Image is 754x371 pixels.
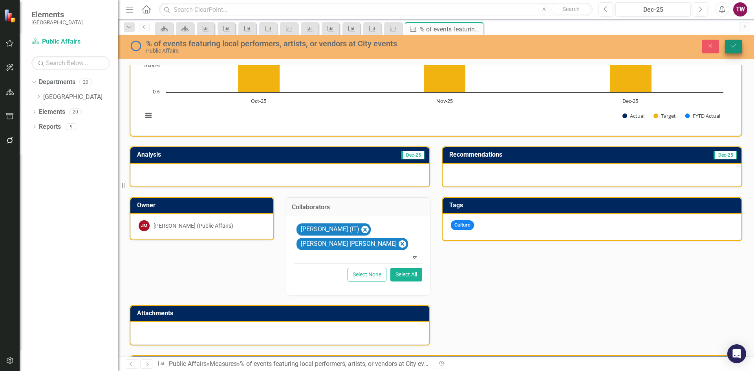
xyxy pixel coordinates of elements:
[361,226,369,233] div: Remove Vernita Nelson (IT)
[157,360,430,369] div: » »
[39,108,65,117] a: Elements
[240,360,436,367] div: % of events featuring local performers, artists, or vendors at City events
[31,19,83,26] small: [GEOGRAPHIC_DATA]
[143,62,160,69] text: 20.00%
[714,151,737,159] span: Dec-25
[449,151,648,158] h3: Recommendations
[298,238,398,250] div: [PERSON_NAME] [PERSON_NAME]
[733,2,747,16] button: TW
[420,24,481,34] div: % of events featuring local performers, artists, or vendors at City events
[615,2,691,16] button: Dec-25
[401,151,425,159] span: Dec-25
[653,112,676,119] button: Show Target
[139,10,733,128] div: Chart. Highcharts interactive chart.
[399,240,406,248] div: Remove Tamara Wadley Packer
[685,112,720,119] button: Show FYTD Actual
[169,360,207,367] a: Public Affairs
[69,108,82,115] div: 20
[210,360,237,367] a: Measures
[43,93,118,102] a: [GEOGRAPHIC_DATA]
[251,97,266,104] text: Oct-25
[292,204,425,211] h3: Collaborators
[153,88,160,95] text: 0%
[159,3,593,16] input: Search ClearPoint...
[449,202,738,209] h3: Tags
[137,310,425,317] h3: Attachments
[146,48,473,54] div: Public Affairs
[727,344,746,363] div: Open Intercom Messenger
[79,79,92,86] div: 20
[436,97,453,104] text: Nov-25
[618,5,688,15] div: Dec-25
[139,10,727,128] svg: Interactive chart
[348,268,386,281] button: Select None
[39,122,61,132] a: Reports
[137,202,269,209] h3: Owner
[130,40,142,52] img: No Information
[31,56,110,70] input: Search Below...
[65,123,77,130] div: 9
[137,151,281,158] h3: Analysis
[298,224,361,235] div: [PERSON_NAME] (IT)
[551,4,591,15] button: Search
[622,97,638,104] text: Dec-25
[139,220,150,231] div: JM
[4,9,18,23] img: ClearPoint Strategy
[451,220,474,230] span: Culture
[563,6,580,12] span: Search
[390,268,422,281] button: Select All
[622,112,644,119] button: Show Actual
[154,222,233,230] div: [PERSON_NAME] (Public Affairs)
[39,78,75,87] a: Departments
[146,39,473,48] div: % of events featuring local performers, artists, or vendors at City events
[31,10,83,19] span: Elements
[143,110,154,121] button: View chart menu, Chart
[31,37,110,46] a: Public Affairs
